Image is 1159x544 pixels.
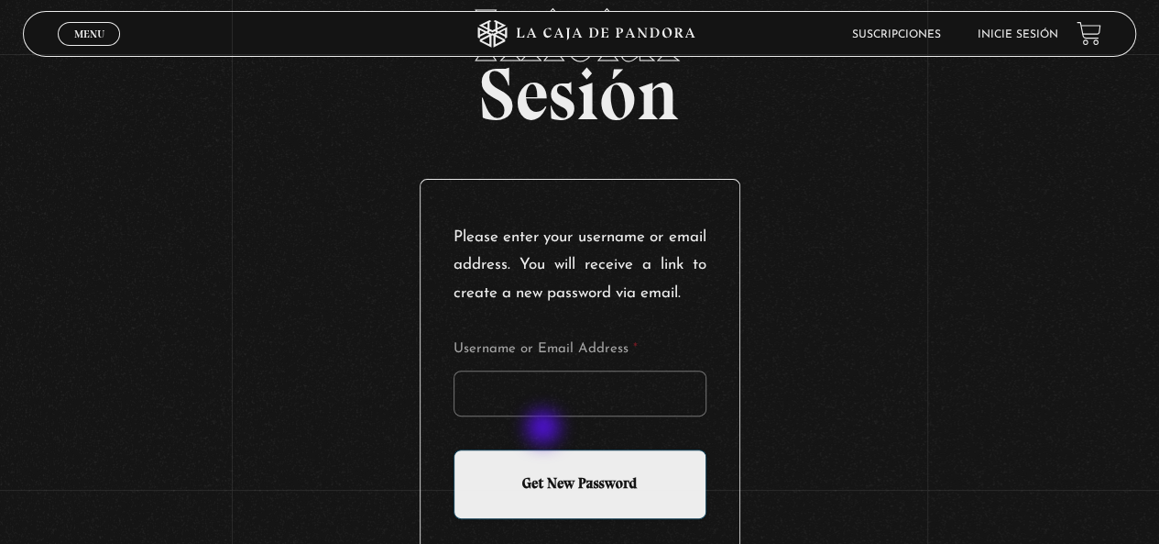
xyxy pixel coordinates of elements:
a: Inicie sesión [978,29,1058,40]
input: Get New Password [454,450,706,519]
label: Username or Email Address [454,342,706,356]
span: Menu [74,28,104,39]
a: Suscripciones [852,29,941,40]
span: Cerrar [68,44,111,57]
abbr: Required Field [633,342,638,356]
a: View your shopping cart [1077,21,1101,46]
p: Please enter your username or email address. You will receive a link to create a new password via... [454,224,706,308]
